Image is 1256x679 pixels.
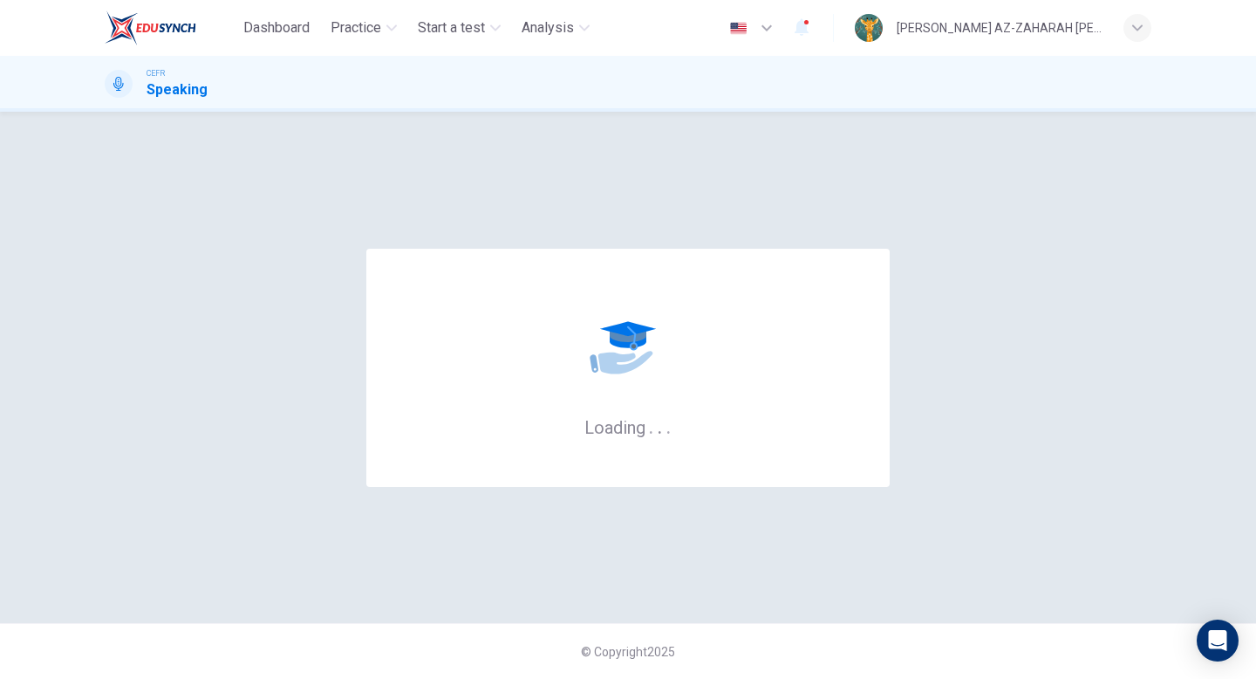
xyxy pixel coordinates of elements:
[147,67,165,79] span: CEFR
[324,12,404,44] button: Practice
[522,17,574,38] span: Analysis
[897,17,1102,38] div: [PERSON_NAME] AZ-ZAHARAH [PERSON_NAME]
[105,10,196,45] img: EduSynch logo
[581,645,675,659] span: © Copyright 2025
[236,12,317,44] button: Dashboard
[243,17,310,38] span: Dashboard
[855,14,883,42] img: Profile picture
[147,79,208,100] h1: Speaking
[515,12,597,44] button: Analysis
[648,411,654,440] h6: .
[727,22,749,35] img: en
[657,411,663,440] h6: .
[331,17,381,38] span: Practice
[418,17,485,38] span: Start a test
[666,411,672,440] h6: .
[1197,620,1239,662] div: Open Intercom Messenger
[105,10,236,45] a: EduSynch logo
[411,12,508,44] button: Start a test
[584,415,672,438] h6: Loading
